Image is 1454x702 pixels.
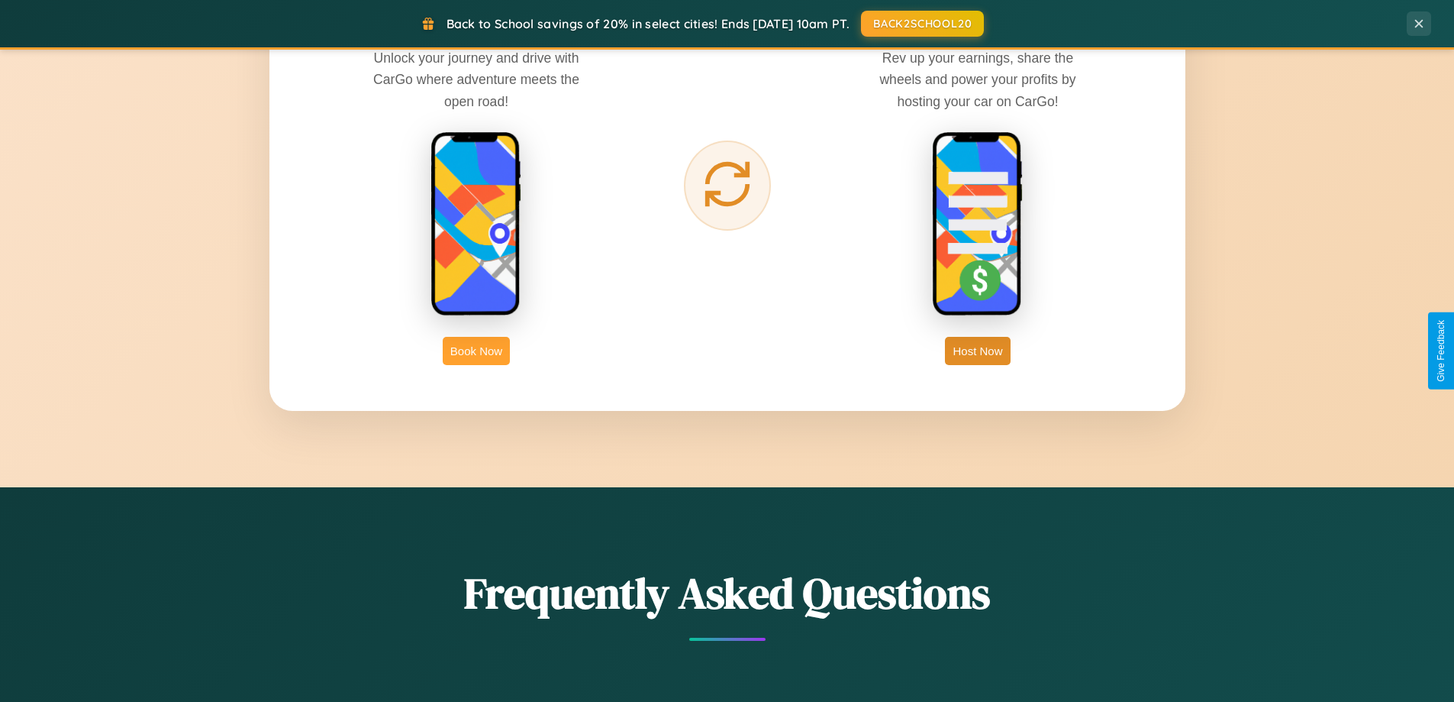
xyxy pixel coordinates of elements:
button: Book Now [443,337,510,365]
p: Unlock your journey and drive with CarGo where adventure meets the open road! [362,47,591,112]
h2: Frequently Asked Questions [269,564,1185,623]
span: Back to School savings of 20% in select cities! Ends [DATE] 10am PT. [447,16,850,31]
img: rent phone [430,131,522,318]
p: Rev up your earnings, share the wheels and power your profits by hosting your car on CarGo! [863,47,1092,112]
div: Give Feedback [1436,320,1446,382]
img: host phone [932,131,1024,318]
button: BACK2SCHOOL20 [861,11,984,37]
button: Host Now [945,337,1010,365]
